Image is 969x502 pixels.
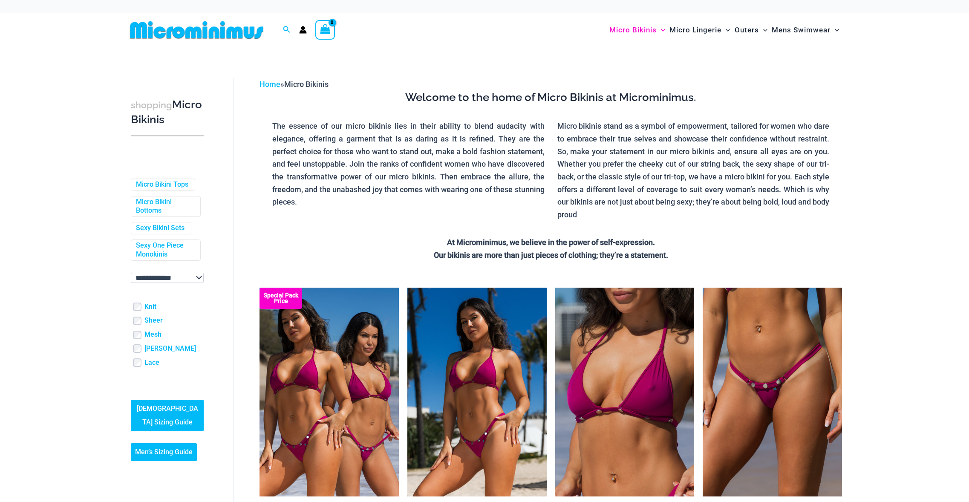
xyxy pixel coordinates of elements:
a: Mesh [144,330,161,339]
span: Menu Toggle [831,19,839,41]
a: Tight Rope Pink 319 4212 Micro 01Tight Rope Pink 319 4212 Micro 02Tight Rope Pink 319 4212 Micro 02 [703,288,842,496]
span: Menu Toggle [759,19,767,41]
span: Micro Bikinis [284,80,329,89]
span: » [260,80,329,89]
a: Sheer [144,316,163,325]
a: Micro Bikini Tops [136,180,188,189]
a: Knit [144,303,156,312]
a: Account icon link [299,26,307,34]
span: Menu Toggle [721,19,730,41]
img: Tight Rope Pink 319 Top 01 [555,288,695,496]
strong: At Microminimus, we believe in the power of self-expression. [447,238,655,247]
a: Men’s Sizing Guide [131,443,197,461]
img: MM SHOP LOGO FLAT [127,20,267,40]
select: wpc-taxonomy-pa_color-745982 [131,273,204,283]
img: Tight Rope Pink 319 4212 Micro 01 [703,288,842,496]
span: Mens Swimwear [772,19,831,41]
span: shopping [131,100,172,110]
a: Lace [144,358,159,367]
b: Special Pack Price [260,293,302,304]
p: Micro bikinis stand as a symbol of empowerment, tailored for women who dare to embrace their true... [557,120,830,221]
a: Collection Pack F Collection Pack B (3)Collection Pack B (3) [260,288,399,496]
a: [PERSON_NAME] [144,344,196,353]
a: View Shopping Cart, empty [315,20,335,40]
span: Micro Lingerie [669,19,721,41]
p: The essence of our micro bikinis lies in their ability to blend audacity with elegance, offering ... [272,120,545,208]
nav: Site Navigation [606,16,842,44]
a: Micro LingerieMenu ToggleMenu Toggle [667,17,732,43]
span: Outers [735,19,759,41]
a: Home [260,80,280,89]
a: Sexy One Piece Monokinis [136,241,194,259]
h3: Micro Bikinis [131,98,204,127]
a: Mens SwimwearMenu ToggleMenu Toggle [770,17,841,43]
h3: Welcome to the home of Micro Bikinis at Microminimus. [266,90,836,105]
a: Sexy Bikini Sets [136,224,185,233]
a: Search icon link [283,25,291,35]
a: Micro BikinisMenu ToggleMenu Toggle [607,17,667,43]
span: Micro Bikinis [609,19,657,41]
a: OutersMenu ToggleMenu Toggle [733,17,770,43]
img: Collection Pack F [260,288,399,496]
a: Tight Rope Pink 319 Top 4228 Thong 05Tight Rope Pink 319 Top 4228 Thong 06Tight Rope Pink 319 Top... [407,288,547,496]
img: Tight Rope Pink 319 Top 4228 Thong 05 [407,288,547,496]
a: Tight Rope Pink 319 Top 01Tight Rope Pink 319 Top 4228 Thong 06Tight Rope Pink 319 Top 4228 Thong 06 [555,288,695,496]
strong: Our bikinis are more than just pieces of clothing; they’re a statement. [434,251,668,260]
a: [DEMOGRAPHIC_DATA] Sizing Guide [131,400,204,431]
a: Micro Bikini Bottoms [136,198,194,216]
span: Menu Toggle [657,19,665,41]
